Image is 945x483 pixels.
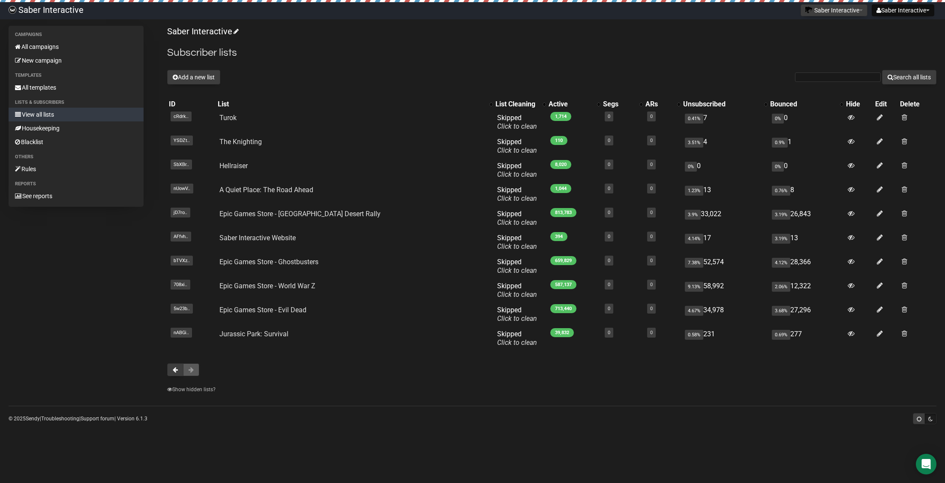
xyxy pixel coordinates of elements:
[497,242,537,251] a: Click to clean
[9,152,144,162] li: Others
[497,314,537,323] a: Click to clean
[171,184,193,193] span: nUowV..
[497,194,537,202] a: Click to clean
[608,234,610,239] a: 0
[650,330,653,335] a: 0
[219,210,381,218] a: Epic Games Store - [GEOGRAPHIC_DATA] Desert Rally
[685,306,703,316] span: 4.67%
[9,30,144,40] li: Campaigns
[9,81,144,94] a: All templates
[497,266,537,275] a: Click to clean
[171,112,192,121] span: cRdrk..
[497,122,537,130] a: Click to clean
[550,184,571,193] span: 1,044
[681,278,768,302] td: 58,992
[167,98,216,110] th: ID: No sort applied, sorting is disabled
[683,100,760,109] div: Unsubscribed
[169,100,214,109] div: ID
[608,258,610,263] a: 0
[167,45,936,60] h2: Subscriber lists
[681,230,768,254] td: 17
[882,70,936,85] button: Search all lists
[601,98,644,110] th: Segs: No sort applied, activate to apply an ascending sort
[650,186,653,191] a: 0
[608,138,610,143] a: 0
[219,162,248,170] a: Hellraiser
[497,338,537,347] a: Click to clean
[681,134,768,158] td: 4
[650,114,653,119] a: 0
[171,232,191,241] span: AFfvh..
[685,258,703,268] span: 7.38%
[685,138,703,148] span: 3.51%
[550,160,571,169] span: 8,020
[650,258,653,263] a: 0
[549,100,593,109] div: Active
[772,138,788,148] span: 0.9%
[608,306,610,311] a: 0
[219,330,288,338] a: Jurassic Park: Survival
[801,4,867,16] button: Saber Interactive
[916,454,936,474] div: Open Intercom Messenger
[770,100,836,109] div: Bounced
[547,98,601,110] th: Active: No sort applied, activate to apply an ascending sort
[497,330,537,347] span: Skipped
[650,138,653,143] a: 0
[219,258,318,266] a: Epic Games Store - Ghostbusters
[768,182,844,206] td: 8
[681,158,768,182] td: 0
[685,210,701,220] span: 3.9%
[171,160,192,169] span: SbXBr..
[768,230,844,254] td: 13
[171,256,193,266] span: bTVXz..
[685,234,703,244] span: 4.14%
[645,100,673,109] div: ARs
[219,138,262,146] a: The Knighting
[9,189,144,203] a: See reports
[685,186,703,196] span: 1.23%
[497,290,537,299] a: Click to clean
[497,162,537,178] span: Skipped
[768,278,844,302] td: 12,322
[681,302,768,326] td: 34,978
[81,416,114,422] a: Support forum
[216,98,494,110] th: List: No sort applied, activate to apply an ascending sort
[650,234,653,239] a: 0
[550,256,576,265] span: 659,829
[219,114,237,122] a: Turok
[685,114,703,124] span: 0.41%
[167,386,216,392] a: Show hidden lists?
[644,98,681,110] th: ARs: No sort applied, activate to apply an ascending sort
[768,206,844,230] td: 26,843
[768,302,844,326] td: 27,296
[768,110,844,134] td: 0
[26,416,40,422] a: Sendy
[772,210,790,220] span: 3.19%
[495,100,538,109] div: List Cleaning
[497,258,537,275] span: Skipped
[772,114,784,124] span: 0%
[9,70,144,81] li: Templates
[219,186,313,194] a: A Quiet Place: The Road Ahead
[650,162,653,167] a: 0
[171,304,193,314] span: 5w23b..
[772,282,790,292] span: 2.06%
[875,100,897,109] div: Edit
[768,134,844,158] td: 1
[497,234,537,251] span: Skipped
[873,98,898,110] th: Edit: No sort applied, sorting is disabled
[772,162,784,172] span: 0%
[550,112,571,121] span: 1,714
[219,234,296,242] a: Saber Interactive Website
[9,54,144,67] a: New campaign
[681,182,768,206] td: 13
[608,186,610,191] a: 0
[650,306,653,311] a: 0
[846,100,872,109] div: Hide
[497,218,537,226] a: Click to clean
[497,282,537,299] span: Skipped
[772,186,790,196] span: 0.76%
[772,306,790,316] span: 3.68%
[497,146,537,154] a: Click to clean
[9,162,144,176] a: Rules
